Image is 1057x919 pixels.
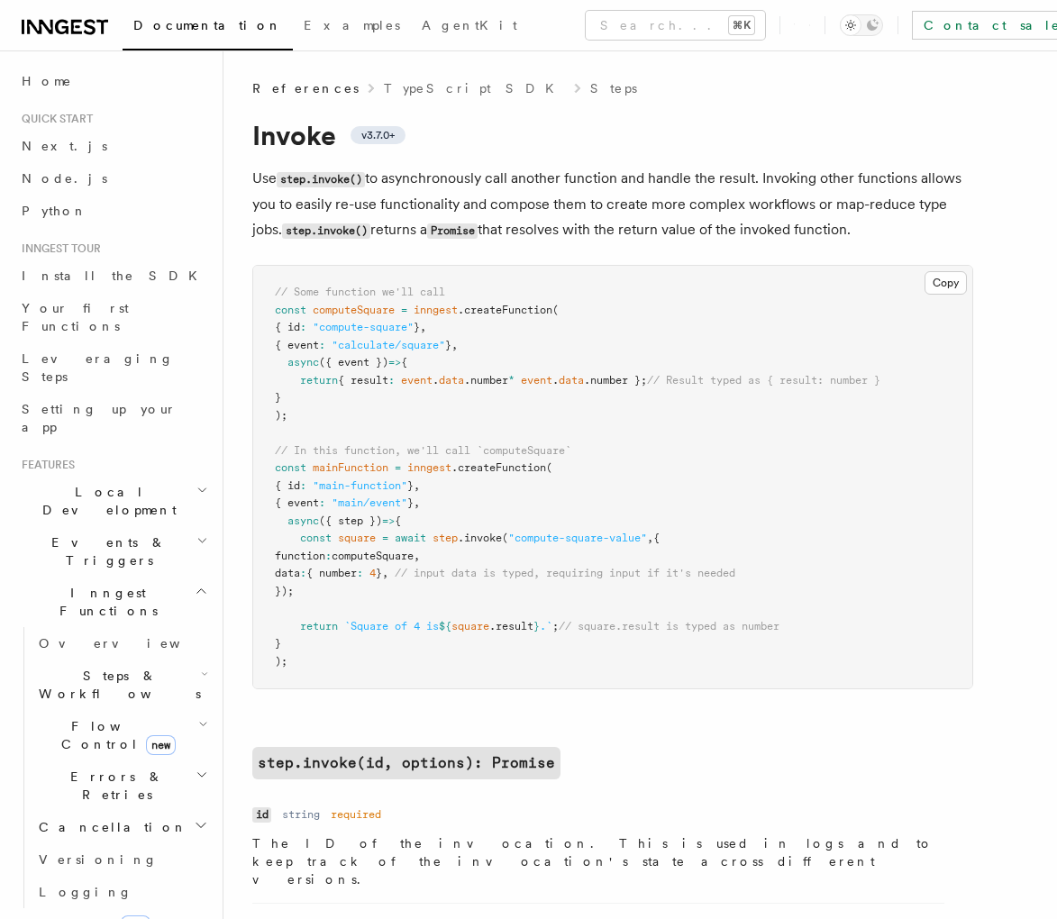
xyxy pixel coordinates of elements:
a: Leveraging Steps [14,342,212,393]
a: Steps [590,79,637,97]
span: = [382,532,388,544]
span: event [521,374,552,387]
span: // input data is typed, requiring input if it's needed [395,567,735,579]
span: "main-function" [313,479,407,492]
a: step.invoke(id, options): Promise [252,747,560,779]
span: { [395,514,401,527]
span: , [414,550,420,562]
span: ( [552,304,559,316]
span: Features [14,458,75,472]
span: computeSquare [313,304,395,316]
span: .number }; [584,374,647,387]
span: Flow Control [32,717,198,753]
span: ); [275,409,287,422]
span: Overview [39,636,224,651]
span: async [287,356,319,369]
button: Flow Controlnew [32,710,212,760]
span: Events & Triggers [14,533,196,569]
span: return [300,620,338,632]
span: Versioning [39,852,158,867]
span: function [275,550,325,562]
span: : [300,321,306,333]
span: new [146,735,176,755]
span: Setting up your app [22,402,177,434]
span: AgentKit [422,18,517,32]
span: : [300,479,306,492]
span: } [275,637,281,650]
span: } [407,479,414,492]
a: Install the SDK [14,259,212,292]
span: , [414,479,420,492]
span: // In this function, we'll call `computeSquare` [275,444,571,457]
span: { event [275,496,319,509]
span: .createFunction [451,461,546,474]
span: const [275,461,306,474]
span: : [300,567,306,579]
span: Inngest Functions [14,584,195,620]
span: data [559,374,584,387]
button: Search...⌘K [586,11,765,40]
span: const [300,532,332,544]
span: const [275,304,306,316]
a: Setting up your app [14,393,212,443]
span: Steps & Workflows [32,667,201,703]
span: Next.js [22,139,107,153]
span: // square.result is typed as number [559,620,779,632]
span: { id [275,479,300,492]
kbd: ⌘K [729,16,754,34]
a: Node.js [14,162,212,195]
p: The ID of the invocation. This is used in logs and to keep track of the invocation's state across... [252,834,944,888]
span: ; [552,620,559,632]
dd: string [282,807,320,822]
span: : [319,339,325,351]
span: ({ event }) [319,356,388,369]
span: data [439,374,464,387]
code: id [252,807,271,823]
dd: required [331,807,381,822]
span: inngest [414,304,458,316]
span: Cancellation [32,818,187,836]
span: step [433,532,458,544]
span: Logging [39,885,132,899]
a: Next.js [14,130,212,162]
span: References [252,79,359,97]
span: square [451,620,489,632]
button: Steps & Workflows [32,660,212,710]
button: Events & Triggers [14,526,212,577]
span: { [653,532,660,544]
span: v3.7.0+ [361,128,395,142]
span: { result [338,374,388,387]
span: ); [275,655,287,668]
code: step.invoke() [282,223,370,239]
a: Logging [32,876,212,908]
button: Copy [925,271,967,295]
span: Examples [304,18,400,32]
span: Local Development [14,483,196,519]
a: Python [14,195,212,227]
span: , [647,532,653,544]
span: // Some function we'll call [275,286,445,298]
span: square [338,532,376,544]
span: .result [489,620,533,632]
button: Cancellation [32,811,212,843]
span: } [275,391,281,404]
span: await [395,532,426,544]
span: => [388,356,401,369]
span: , [451,339,458,351]
span: .` [540,620,552,632]
span: Errors & Retries [32,768,196,804]
span: Inngest tour [14,241,101,256]
span: ( [502,532,508,544]
span: Quick start [14,112,93,126]
h1: Invoke [252,119,973,151]
code: Promise [427,223,478,239]
span: = [401,304,407,316]
span: = [395,461,401,474]
span: mainFunction [313,461,388,474]
a: AgentKit [411,5,528,49]
span: { number [306,567,357,579]
span: : [319,496,325,509]
span: Install the SDK [22,268,208,283]
span: , [420,321,426,333]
